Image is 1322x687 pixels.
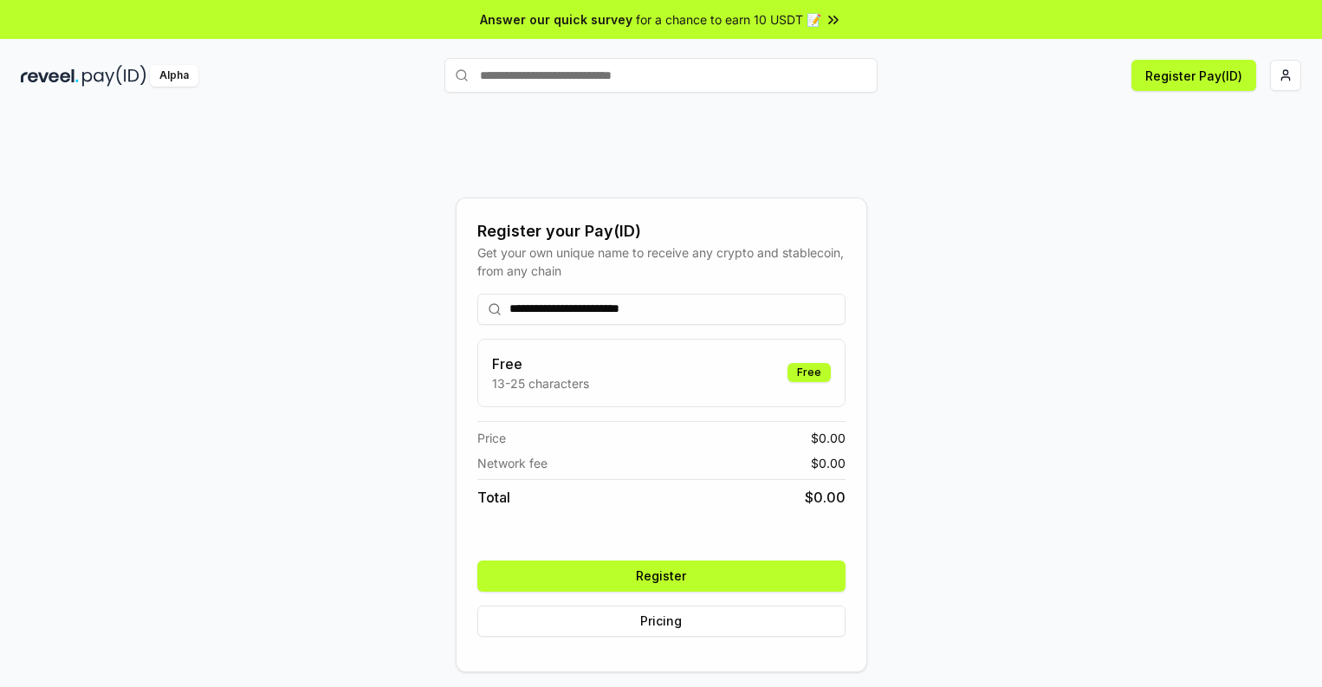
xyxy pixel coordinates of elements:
[21,65,79,87] img: reveel_dark
[477,561,846,592] button: Register
[811,454,846,472] span: $ 0.00
[150,65,198,87] div: Alpha
[811,429,846,447] span: $ 0.00
[477,243,846,280] div: Get your own unique name to receive any crypto and stablecoin, from any chain
[477,219,846,243] div: Register your Pay(ID)
[492,374,589,392] p: 13-25 characters
[492,353,589,374] h3: Free
[477,454,548,472] span: Network fee
[477,487,510,508] span: Total
[1131,60,1256,91] button: Register Pay(ID)
[82,65,146,87] img: pay_id
[805,487,846,508] span: $ 0.00
[636,10,821,29] span: for a chance to earn 10 USDT 📝
[477,606,846,637] button: Pricing
[477,429,506,447] span: Price
[480,10,632,29] span: Answer our quick survey
[787,363,831,382] div: Free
